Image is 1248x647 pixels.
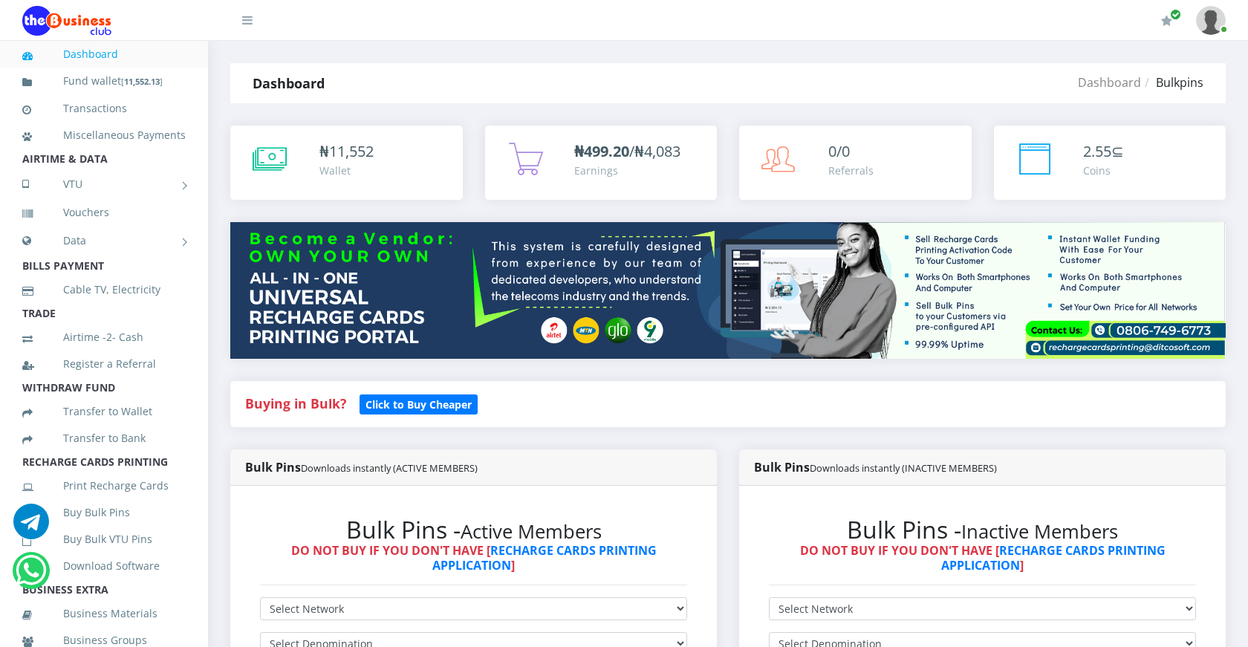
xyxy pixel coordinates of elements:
[574,163,680,178] div: Earnings
[22,522,186,556] a: Buy Bulk VTU Pins
[319,140,374,163] div: ₦
[485,126,718,200] a: ₦499.20/₦4,083 Earnings
[828,141,850,161] span: 0/0
[1196,6,1226,35] img: User
[22,91,186,126] a: Transactions
[22,549,186,583] a: Download Software
[13,515,49,539] a: Chat for support
[961,518,1118,544] small: Inactive Members
[1083,140,1124,163] div: ⊆
[121,76,163,87] small: [ ]
[1170,9,1181,20] span: Renew/Upgrade Subscription
[1078,74,1141,91] a: Dashboard
[124,76,160,87] b: 11,552.13
[22,320,186,354] a: Airtime -2- Cash
[245,459,478,475] strong: Bulk Pins
[1141,74,1203,91] li: Bulkpins
[22,596,186,631] a: Business Materials
[22,64,186,99] a: Fund wallet[11,552.13]
[253,74,325,92] strong: Dashboard
[769,516,1196,544] h2: Bulk Pins -
[291,542,657,573] strong: DO NOT BUY IF YOU DON'T HAVE [ ]
[230,222,1226,359] img: multitenant_rcp.png
[245,394,346,412] strong: Buying in Bulk?
[828,163,874,178] div: Referrals
[360,394,478,412] a: Click to Buy Cheaper
[574,141,629,161] b: ₦499.20
[16,564,46,588] a: Chat for support
[365,397,472,412] b: Click to Buy Cheaper
[1083,163,1124,178] div: Coins
[22,347,186,381] a: Register a Referral
[1161,15,1172,27] i: Renew/Upgrade Subscription
[754,459,997,475] strong: Bulk Pins
[22,394,186,429] a: Transfer to Wallet
[22,273,186,307] a: Cable TV, Electricity
[301,461,478,475] small: Downloads instantly (ACTIVE MEMBERS)
[22,118,186,152] a: Miscellaneous Payments
[329,141,374,161] span: 11,552
[22,6,111,36] img: Logo
[1083,141,1111,161] span: 2.55
[22,469,186,503] a: Print Recharge Cards
[461,518,602,544] small: Active Members
[22,195,186,230] a: Vouchers
[319,163,374,178] div: Wallet
[230,126,463,200] a: ₦11,552 Wallet
[22,421,186,455] a: Transfer to Bank
[432,542,657,573] a: RECHARGE CARDS PRINTING APPLICATION
[810,461,997,475] small: Downloads instantly (INACTIVE MEMBERS)
[941,542,1166,573] a: RECHARGE CARDS PRINTING APPLICATION
[574,141,680,161] span: /₦4,083
[739,126,972,200] a: 0/0 Referrals
[22,495,186,530] a: Buy Bulk Pins
[260,516,687,544] h2: Bulk Pins -
[800,542,1166,573] strong: DO NOT BUY IF YOU DON'T HAVE [ ]
[22,222,186,259] a: Data
[22,166,186,203] a: VTU
[22,37,186,71] a: Dashboard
